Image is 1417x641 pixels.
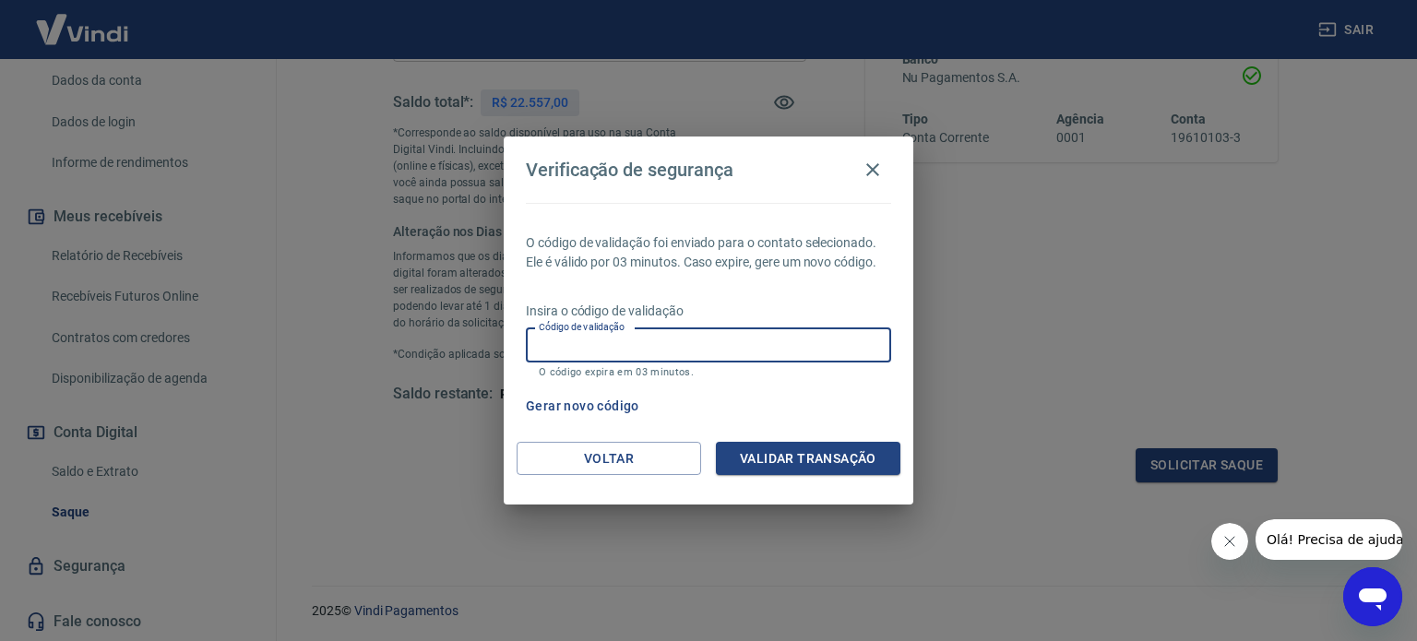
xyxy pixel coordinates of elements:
[716,442,900,476] button: Validar transação
[1343,567,1402,626] iframe: Botão para abrir a janela de mensagens
[1256,519,1402,560] iframe: Mensagem da empresa
[526,233,891,272] p: O código de validação foi enviado para o contato selecionado. Ele é válido por 03 minutos. Caso e...
[1211,523,1248,560] iframe: Fechar mensagem
[526,302,891,321] p: Insira o código de validação
[539,366,878,378] p: O código expira em 03 minutos.
[11,13,155,28] span: Olá! Precisa de ajuda?
[539,320,625,334] label: Código de validação
[517,442,701,476] button: Voltar
[518,389,647,423] button: Gerar novo código
[526,159,733,181] h4: Verificação de segurança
